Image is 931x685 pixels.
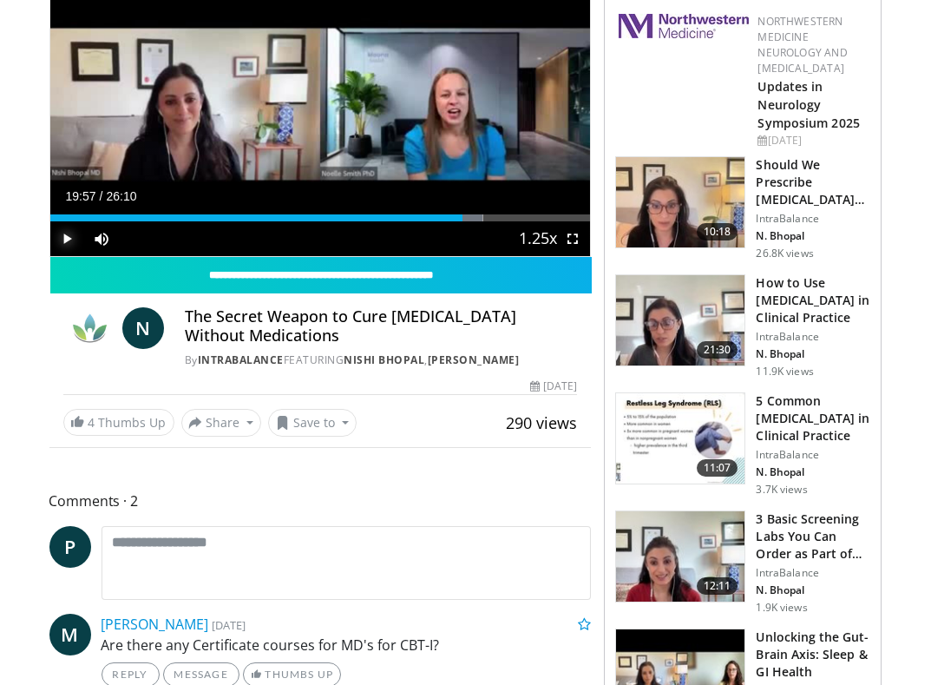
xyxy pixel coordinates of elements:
button: Mute [85,221,120,256]
h3: How to Use [MEDICAL_DATA] in Clinical Practice [756,274,870,326]
button: Save to [268,409,357,437]
a: M [49,614,91,655]
a: 10:18 Should We Prescribe [MEDICAL_DATA] for Sleep? IntraBalance N. Bhopal 26.8K views [615,156,870,260]
small: [DATE] [213,617,246,633]
p: IntraBalance [756,448,870,462]
p: 26.8K views [756,247,813,260]
p: N. Bhopal [756,347,870,361]
span: 19:57 [66,189,96,203]
a: IntraBalance [198,352,284,367]
h3: Unlocking the Gut-Brain Axis: Sleep & GI Health [756,629,870,681]
span: Comments 2 [49,490,592,512]
div: Progress Bar [50,214,591,221]
a: Updates in Neurology Symposium 2025 [757,78,859,131]
h3: 5 Common [MEDICAL_DATA] in Clinical Practice [756,392,870,445]
span: 26:10 [106,189,136,203]
h3: 3 Basic Screening Labs You Can Order as Part of the Sleep Assessment [756,510,870,563]
p: 11.9K views [756,365,813,379]
div: By FEATURING , [185,352,578,368]
p: IntraBalance [756,212,870,226]
img: e41a58fc-c8b3-4e06-accc-3dd0b2ae14cc.150x105_q85_crop-smart_upscale.jpg [616,393,744,484]
button: Playback Rate [521,221,555,256]
a: [PERSON_NAME] [102,615,209,634]
img: 2a462fb6-9365-492a-ac79-3166a6f924d8.png.150x105_q85_autocrop_double_scale_upscale_version-0.2.jpg [619,14,749,38]
img: f7087805-6d6d-4f4e-b7c8-917543aa9d8d.150x105_q85_crop-smart_upscale.jpg [616,157,744,247]
span: 11:07 [697,459,738,477]
a: [PERSON_NAME] [428,352,520,367]
p: 1.9K views [756,601,807,615]
p: N. Bhopal [756,465,870,479]
a: Northwestern Medicine Neurology and [MEDICAL_DATA] [757,14,847,76]
img: 9fb304be-515e-4deb-846e-47615c91f0d6.150x105_q85_crop-smart_upscale.jpg [616,511,744,602]
a: 4 Thumbs Up [63,409,174,436]
div: [DATE] [757,133,867,148]
h3: Should We Prescribe [MEDICAL_DATA] for Sleep? [756,156,870,208]
img: 662646f3-24dc-48fd-91cb-7f13467e765c.150x105_q85_crop-smart_upscale.jpg [616,275,744,366]
p: IntraBalance [756,330,870,344]
span: 10:18 [697,223,738,240]
h4: The Secret Weapon to Cure [MEDICAL_DATA] Without Medications [185,307,578,345]
button: Share [181,409,262,437]
p: IntraBalance [756,566,870,580]
a: N [122,307,164,349]
button: Play [50,221,85,256]
p: Are there any Certificate courses for MD's for CBT-I? [102,635,592,655]
a: Nishi Bhopal [344,352,424,367]
div: [DATE] [530,379,577,394]
a: P [49,526,91,568]
p: 3.7K views [756,483,807,497]
span: / [100,189,103,203]
span: 12:11 [697,577,738,595]
img: IntraBalance [63,307,115,349]
span: 4 [89,414,95,431]
p: N. Bhopal [756,583,870,597]
span: 21:30 [697,341,738,359]
p: N. Bhopal [756,229,870,243]
a: 21:30 How to Use [MEDICAL_DATA] in Clinical Practice IntraBalance N. Bhopal 11.9K views [615,274,870,379]
button: Fullscreen [555,221,590,256]
span: 290 views [506,412,577,433]
a: 11:07 5 Common [MEDICAL_DATA] in Clinical Practice IntraBalance N. Bhopal 3.7K views [615,392,870,497]
a: 12:11 3 Basic Screening Labs You Can Order as Part of the Sleep Assessment IntraBalance N. Bhopal... [615,510,870,615]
